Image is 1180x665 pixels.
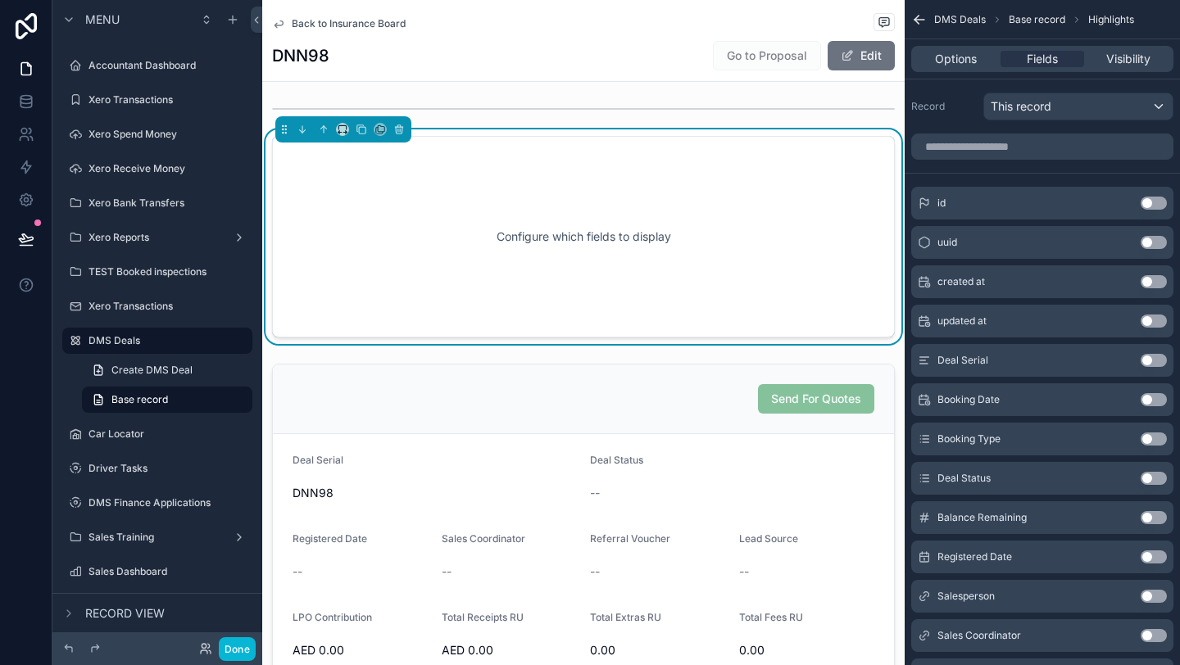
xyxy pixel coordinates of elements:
[88,334,243,347] label: DMS Deals
[62,559,252,585] a: Sales Dashboard
[983,93,1173,120] button: This record
[111,393,168,406] span: Base record
[937,275,985,288] span: created at
[911,100,977,113] label: Record
[991,98,1051,115] span: This record
[937,236,957,249] span: uuid
[292,17,406,30] span: Back to Insurance Board
[937,197,946,210] span: id
[82,387,252,413] a: Base record
[88,93,249,106] label: Xero Transactions
[937,629,1021,642] span: Sales Coordinator
[62,259,252,285] a: TEST Booked inspections
[1106,51,1150,67] span: Visibility
[828,41,895,70] button: Edit
[88,565,249,578] label: Sales Dashboard
[1088,13,1134,26] span: Highlights
[85,11,120,28] span: Menu
[937,511,1027,524] span: Balance Remaining
[88,427,249,441] label: Car Locator
[937,590,995,603] span: Salesperson
[85,605,165,622] span: Record view
[62,455,252,482] a: Driver Tasks
[88,265,249,278] label: TEST Booked inspections
[88,231,226,244] label: Xero Reports
[935,51,977,67] span: Options
[62,328,252,354] a: DMS Deals
[88,162,249,175] label: Xero Receive Money
[937,354,988,367] span: Deal Serial
[934,13,986,26] span: DMS Deals
[62,524,252,550] a: Sales Training
[62,87,252,113] a: Xero Transactions
[937,432,1001,446] span: Booking Type
[62,156,252,182] a: Xero Receive Money
[62,190,252,216] a: Xero Bank Transfers
[88,59,249,72] label: Accountant Dashboard
[937,550,1012,563] span: Registered Date
[219,637,256,661] button: Done
[88,300,249,313] label: Xero Transactions
[299,163,868,310] div: Configure which fields to display
[937,393,1000,406] span: Booking Date
[1009,13,1065,26] span: Base record
[272,44,329,67] h1: DNN98
[88,197,249,210] label: Xero Bank Transfers
[111,364,193,377] span: Create DMS Deal
[937,314,987,328] span: updated at
[62,121,252,147] a: Xero Spend Money
[1027,51,1058,67] span: Fields
[62,293,252,319] a: Xero Transactions
[88,128,249,141] label: Xero Spend Money
[88,531,226,544] label: Sales Training
[937,472,991,485] span: Deal Status
[88,496,249,509] label: DMS Finance Applications
[62,421,252,447] a: Car Locator
[272,17,406,30] a: Back to Insurance Board
[62,490,252,516] a: DMS Finance Applications
[62,224,252,251] a: Xero Reports
[82,357,252,383] a: Create DMS Deal
[88,462,249,475] label: Driver Tasks
[62,52,252,79] a: Accountant Dashboard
